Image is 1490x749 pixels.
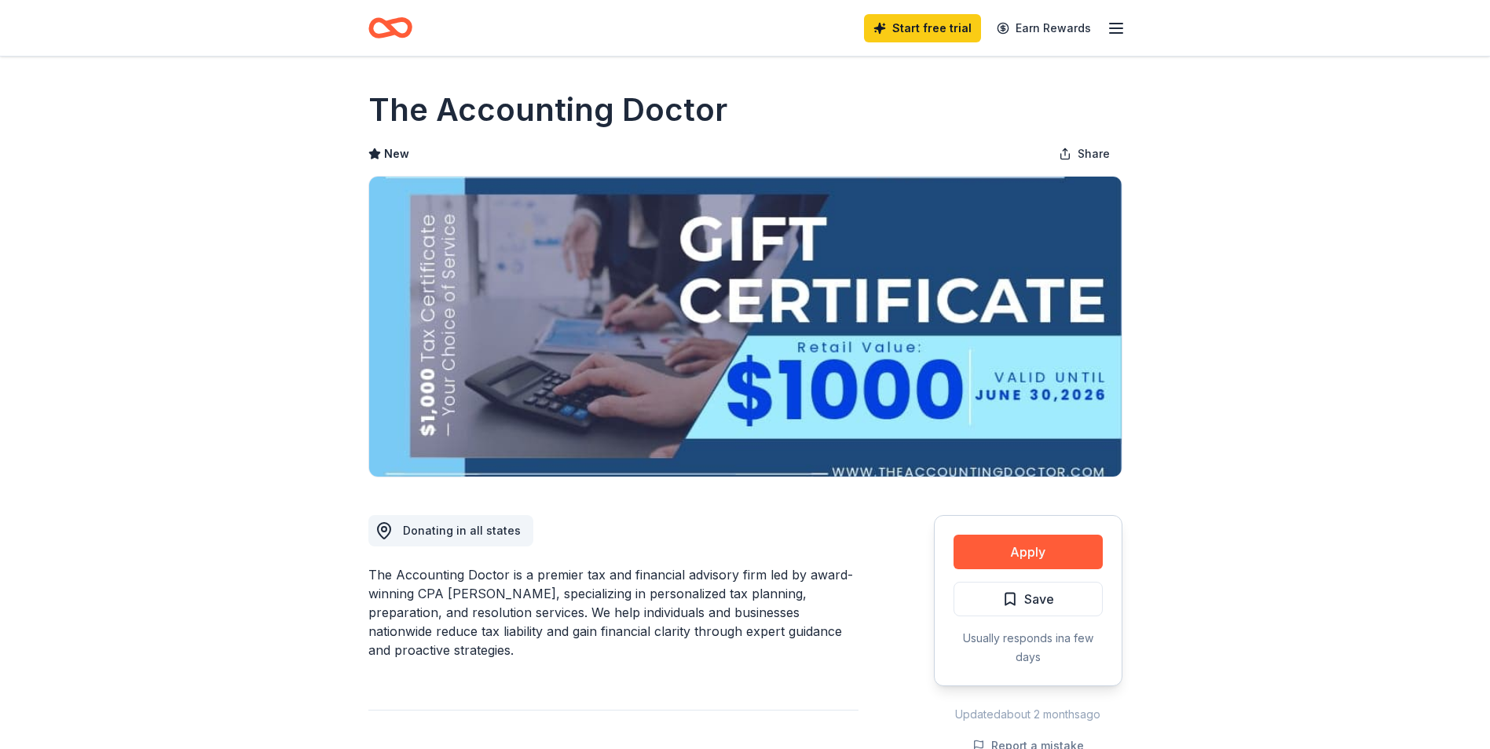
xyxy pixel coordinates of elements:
a: Earn Rewards [987,14,1100,42]
div: Usually responds in a few days [954,629,1103,667]
img: Image for The Accounting Doctor [369,177,1122,477]
span: Donating in all states [403,524,521,537]
h1: The Accounting Doctor [368,88,727,132]
span: Save [1024,589,1054,609]
div: Updated about 2 months ago [934,705,1122,724]
span: New [384,144,409,163]
button: Apply [954,535,1103,569]
button: Share [1046,138,1122,170]
span: Share [1078,144,1110,163]
a: Home [368,9,412,46]
a: Start free trial [864,14,981,42]
div: The Accounting Doctor is a premier tax and financial advisory firm led by award-winning CPA [PERS... [368,565,858,659]
button: Save [954,582,1103,616]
